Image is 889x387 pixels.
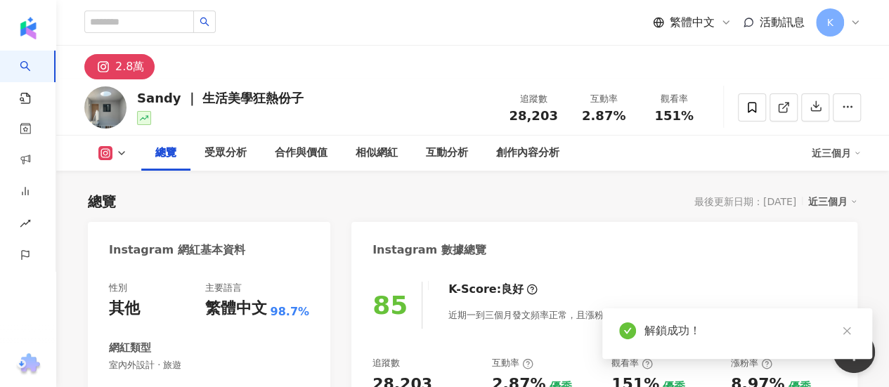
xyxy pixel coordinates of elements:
[109,242,245,258] div: Instagram 網紅基本資料
[372,291,408,320] div: 85
[644,322,855,339] div: 解鎖成功！
[372,357,400,369] div: 追蹤數
[109,298,140,320] div: 其他
[200,17,209,27] span: search
[356,145,398,162] div: 相似網紅
[647,92,701,106] div: 觀看率
[115,57,144,77] div: 2.8萬
[426,145,468,162] div: 互動分析
[109,282,127,294] div: 性別
[760,15,805,29] span: 活動訊息
[205,282,241,294] div: 主要語言
[501,282,524,297] div: 良好
[270,304,309,320] span: 98.7%
[448,282,538,297] div: K-Score :
[496,145,559,162] div: 創作內容分析
[812,142,861,164] div: 近三個月
[372,242,486,258] div: Instagram 數據總覽
[582,109,625,123] span: 2.87%
[507,92,560,106] div: 追蹤數
[275,145,327,162] div: 合作與價值
[205,145,247,162] div: 受眾分析
[668,301,708,329] button: 查看說明
[492,357,533,369] div: 互動率
[654,109,694,123] span: 151%
[84,86,126,129] img: KOL Avatar
[17,17,39,39] img: logo icon
[155,145,176,162] div: 總覽
[577,92,630,106] div: 互動率
[109,341,151,355] div: 網紅類型
[694,196,796,207] div: 最後更新日期：[DATE]
[670,15,715,30] span: 繁體中文
[109,359,309,372] span: 室內外設計 · 旅遊
[88,192,116,211] div: 總覽
[20,51,48,105] a: search
[20,209,31,241] span: rise
[205,298,266,320] div: 繁體中文
[137,89,304,107] div: Sandy ｜ 生活美學狂熱份子
[808,192,857,211] div: 近三個月
[84,54,155,79] button: 2.8萬
[619,322,636,339] span: check-circle
[15,353,42,376] img: chrome extension
[448,301,708,329] div: 近期一到三個月發文頻率正常，且漲粉率與互動率高。
[826,15,833,30] span: K
[842,326,852,336] span: close
[509,108,557,123] span: 28,203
